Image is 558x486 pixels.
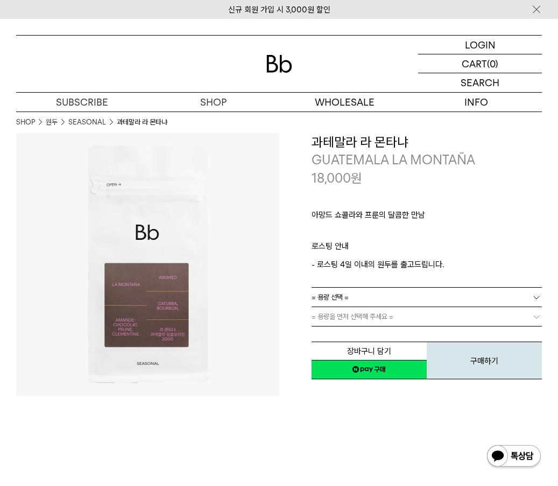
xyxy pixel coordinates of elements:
[411,93,542,112] p: INFO
[427,342,542,379] button: 구매하기
[312,209,542,227] p: 아망드 쇼콜라와 프룬의 달콤한 만남
[117,117,167,128] li: 과테말라 라 몬타냐
[461,73,499,92] p: SEARCH
[312,307,393,326] span: = 용량을 먼저 선택해 주세요 =
[147,93,279,112] a: SHOP
[312,288,349,307] span: = 용량 선택 =
[46,117,58,128] a: 원두
[312,342,427,360] button: 장바구니 담기
[68,117,106,128] a: SEASONAL
[312,133,542,151] h3: 과테말라 라 몬타냐
[418,54,542,73] a: CART (0)
[312,240,542,258] p: 로스팅 안내
[228,5,330,15] a: 신규 회원 가입 시 3,000원 할인
[312,169,362,188] p: 18,000
[279,93,411,112] p: WHOLESALE
[16,117,35,128] a: SHOP
[312,227,542,240] p: ㅤ
[418,36,542,54] a: LOGIN
[312,360,427,379] a: 새창
[16,133,279,397] img: 과테말라 라 몬타냐
[486,444,542,470] img: 카카오톡 채널 1:1 채팅 버튼
[312,258,542,271] p: - 로스팅 4일 이내의 원두를 출고드립니다.
[462,54,487,73] p: CART
[465,36,496,54] p: LOGIN
[351,170,362,186] span: 원
[16,93,147,112] a: SUBSCRIBE
[266,55,292,73] img: 로고
[487,54,498,73] p: (0)
[312,151,542,169] p: GUATEMALA LA MONTAÑA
